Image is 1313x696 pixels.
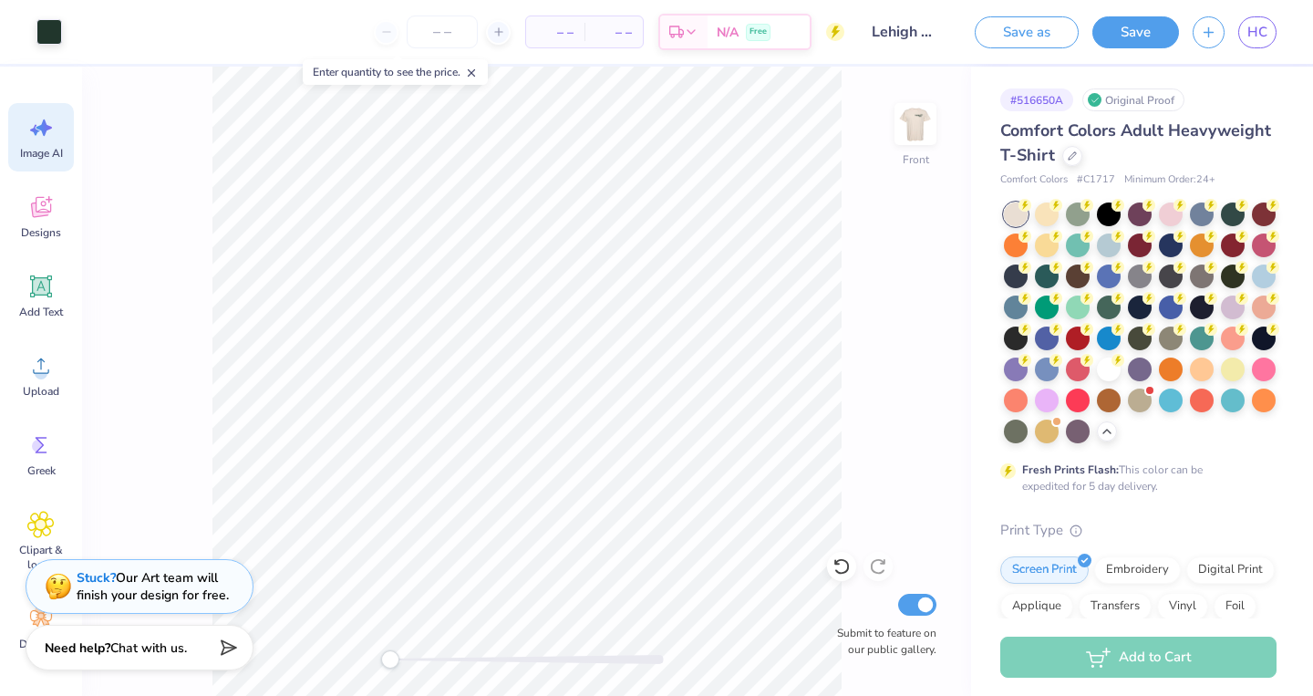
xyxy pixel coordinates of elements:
strong: Need help? [45,639,110,657]
span: – – [595,23,632,42]
span: Greek [27,463,56,478]
a: HC [1238,16,1277,48]
span: Comfort Colors [1000,172,1068,188]
span: Free [750,26,767,38]
button: Save [1092,16,1179,48]
span: Clipart & logos [11,543,71,572]
div: Vinyl [1157,593,1208,620]
div: Original Proof [1082,88,1184,111]
div: Transfers [1079,593,1152,620]
div: Screen Print [1000,556,1089,584]
span: Minimum Order: 24 + [1124,172,1215,188]
div: # 516650A [1000,88,1073,111]
div: Applique [1000,593,1073,620]
div: Front [903,151,929,168]
span: # C1717 [1077,172,1115,188]
input: – – [407,16,478,48]
span: Add Text [19,305,63,319]
span: HC [1247,22,1267,43]
div: Enter quantity to see the price. [303,59,488,85]
input: Untitled Design [858,14,947,50]
div: Accessibility label [381,650,399,669]
label: Submit to feature on our public gallery. [827,625,936,658]
button: Save as [975,16,1079,48]
span: Decorate [19,637,63,651]
div: Print Type [1000,520,1277,541]
span: – – [537,23,574,42]
span: Chat with us. [110,639,187,657]
span: Comfort Colors Adult Heavyweight T-Shirt [1000,119,1271,166]
div: Our Art team will finish your design for free. [77,569,229,604]
img: Front [897,106,934,142]
div: Embroidery [1094,556,1181,584]
strong: Fresh Prints Flash: [1022,462,1119,477]
span: Designs [21,225,61,240]
div: This color can be expedited for 5 day delivery. [1022,462,1246,494]
div: Digital Print [1186,556,1275,584]
span: N/A [717,23,739,42]
span: Image AI [20,146,63,161]
div: Foil [1214,593,1256,620]
strong: Stuck? [77,569,116,587]
span: Upload [23,384,59,399]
